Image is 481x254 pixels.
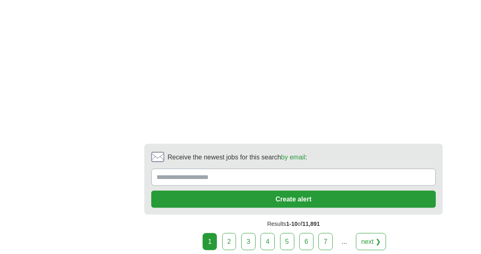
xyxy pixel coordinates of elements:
span: Receive the newest jobs for this search : [168,152,307,162]
button: Create alert [151,191,436,208]
div: 1 [203,233,217,250]
a: 6 [299,233,313,250]
a: next ❯ [356,233,386,250]
a: by email [281,154,305,161]
div: Results of [144,215,443,233]
span: 1-10 [286,221,298,227]
span: 11,891 [302,221,320,227]
div: ... [336,234,353,250]
a: 5 [280,233,294,250]
a: 3 [241,233,256,250]
a: 2 [222,233,236,250]
a: 4 [260,233,275,250]
a: 7 [318,233,333,250]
